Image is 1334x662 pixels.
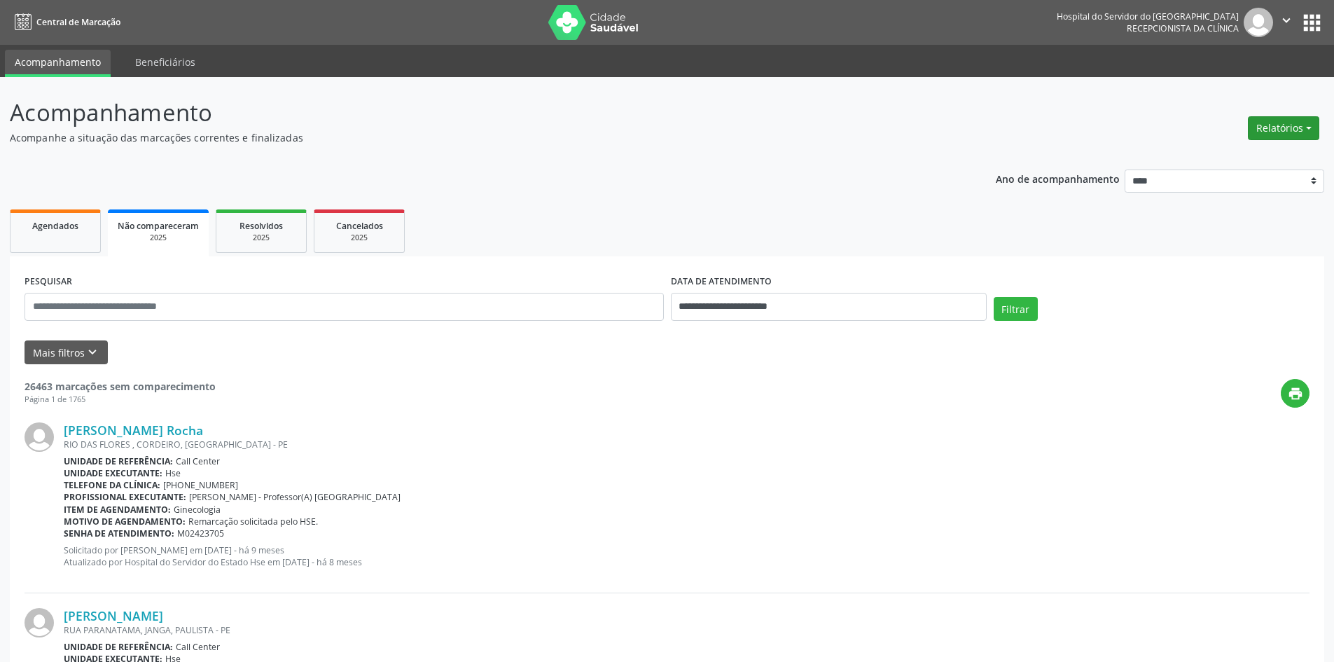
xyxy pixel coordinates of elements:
[25,340,108,365] button: Mais filtroskeyboard_arrow_down
[25,380,216,393] strong: 26463 marcações sem comparecimento
[177,527,224,539] span: M02423705
[671,271,772,293] label: DATA DE ATENDIMENTO
[1300,11,1324,35] button: apps
[189,491,401,503] span: [PERSON_NAME] - Professor(A) [GEOGRAPHIC_DATA]
[25,271,72,293] label: PESQUISAR
[324,233,394,243] div: 2025
[10,130,930,145] p: Acompanhe a situação das marcações correntes e finalizadas
[64,439,1309,450] div: RIO DAS FLORES , CORDEIRO, [GEOGRAPHIC_DATA] - PE
[1127,22,1239,34] span: Recepcionista da clínica
[118,220,199,232] span: Não compareceram
[64,422,203,438] a: [PERSON_NAME] Rocha
[64,608,163,623] a: [PERSON_NAME]
[188,516,318,527] span: Remarcação solicitada pelo HSE.
[10,11,120,34] a: Central de Marcação
[10,95,930,130] p: Acompanhamento
[64,527,174,539] b: Senha de atendimento:
[125,50,205,74] a: Beneficiários
[163,479,238,491] span: [PHONE_NUMBER]
[36,16,120,28] span: Central de Marcação
[1288,386,1303,401] i: print
[5,50,111,77] a: Acompanhamento
[32,220,78,232] span: Agendados
[64,455,173,467] b: Unidade de referência:
[64,479,160,491] b: Telefone da clínica:
[239,220,283,232] span: Resolvidos
[64,467,162,479] b: Unidade executante:
[226,233,296,243] div: 2025
[64,641,173,653] b: Unidade de referência:
[118,233,199,243] div: 2025
[64,491,186,503] b: Profissional executante:
[1248,116,1319,140] button: Relatórios
[1244,8,1273,37] img: img
[165,467,181,479] span: Hse
[85,345,100,360] i: keyboard_arrow_down
[996,170,1120,187] p: Ano de acompanhamento
[25,422,54,452] img: img
[64,544,1309,568] p: Solicitado por [PERSON_NAME] em [DATE] - há 9 meses Atualizado por Hospital do Servidor do Estado...
[994,297,1038,321] button: Filtrar
[25,608,54,637] img: img
[64,504,171,516] b: Item de agendamento:
[336,220,383,232] span: Cancelados
[64,516,186,527] b: Motivo de agendamento:
[1279,13,1294,28] i: 
[64,624,1309,636] div: RUA PARANATAMA, JANGA, PAULISTA - PE
[176,455,220,467] span: Call Center
[25,394,216,406] div: Página 1 de 1765
[1273,8,1300,37] button: 
[1057,11,1239,22] div: Hospital do Servidor do [GEOGRAPHIC_DATA]
[1281,379,1309,408] button: print
[174,504,221,516] span: Ginecologia
[176,641,220,653] span: Call Center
